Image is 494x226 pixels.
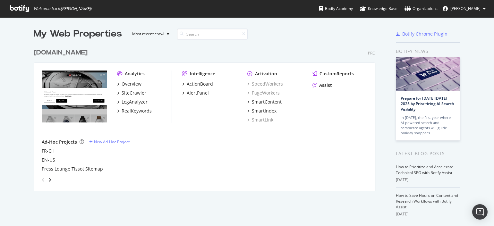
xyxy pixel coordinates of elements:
div: [DATE] [396,177,460,183]
div: CustomReports [319,71,354,77]
div: Botify news [396,48,460,55]
a: PageWorkers [247,90,280,96]
a: SmartIndex [247,108,277,114]
img: Prepare for Black Friday 2025 by Prioritizing AI Search Visibility [396,57,460,91]
div: Overview [122,81,141,87]
div: [DOMAIN_NAME] [34,48,88,57]
div: AlertPanel [187,90,209,96]
div: angle-right [47,177,52,183]
a: LogAnalyzer [117,99,148,105]
a: AlertPanel [182,90,209,96]
div: Assist [319,82,332,88]
a: Press Lounge Tissot Sitemap [42,166,103,172]
div: [DATE] [396,211,460,217]
div: ActionBoard [187,81,213,87]
div: angle-left [39,175,47,185]
div: RealKeywords [122,108,152,114]
div: LogAnalyzer [122,99,148,105]
div: Knowledge Base [360,5,397,12]
div: My Web Properties [34,28,122,40]
a: RealKeywords [117,108,152,114]
a: SiteCrawler [117,90,146,96]
a: EN-US [42,157,55,163]
a: [DOMAIN_NAME] [34,48,90,57]
a: Overview [117,81,141,87]
div: New Ad-Hoc Project [94,139,130,145]
div: Pro [368,50,375,56]
img: www.tissotwatches.com [42,71,107,122]
div: Open Intercom Messenger [472,204,488,220]
button: [PERSON_NAME] [438,4,491,14]
span: Welcome back, [PERSON_NAME] ! [34,6,92,11]
a: ActionBoard [182,81,213,87]
div: SmartContent [252,99,282,105]
div: Botify Chrome Plugin [402,31,447,37]
div: Ad-Hoc Projects [42,139,77,145]
a: CustomReports [312,71,354,77]
input: Search [177,29,248,40]
div: Organizations [405,5,438,12]
div: Most recent crawl [132,32,164,36]
button: Most recent crawl [127,29,172,39]
div: Activation [255,71,277,77]
a: New Ad-Hoc Project [89,139,130,145]
div: Analytics [125,71,145,77]
a: Prepare for [DATE][DATE] 2025 by Prioritizing AI Search Visibility [401,96,454,112]
div: grid [34,40,380,191]
div: SmartIndex [252,108,277,114]
div: In [DATE], the first year where AI-powered search and commerce agents will guide holiday shoppers… [401,115,455,136]
div: Intelligence [190,71,215,77]
a: Botify Chrome Plugin [396,31,447,37]
a: SmartLink [247,117,273,123]
div: Latest Blog Posts [396,150,460,157]
a: SpeedWorkers [247,81,283,87]
a: FR-CH [42,148,55,154]
div: SiteCrawler [122,90,146,96]
a: Assist [312,82,332,88]
span: Léa Wermeille [450,6,481,11]
a: SmartContent [247,99,282,105]
div: Botify Academy [319,5,353,12]
a: How to Prioritize and Accelerate Technical SEO with Botify Assist [396,164,453,175]
a: How to Save Hours on Content and Research Workflows with Botify Assist [396,193,458,210]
